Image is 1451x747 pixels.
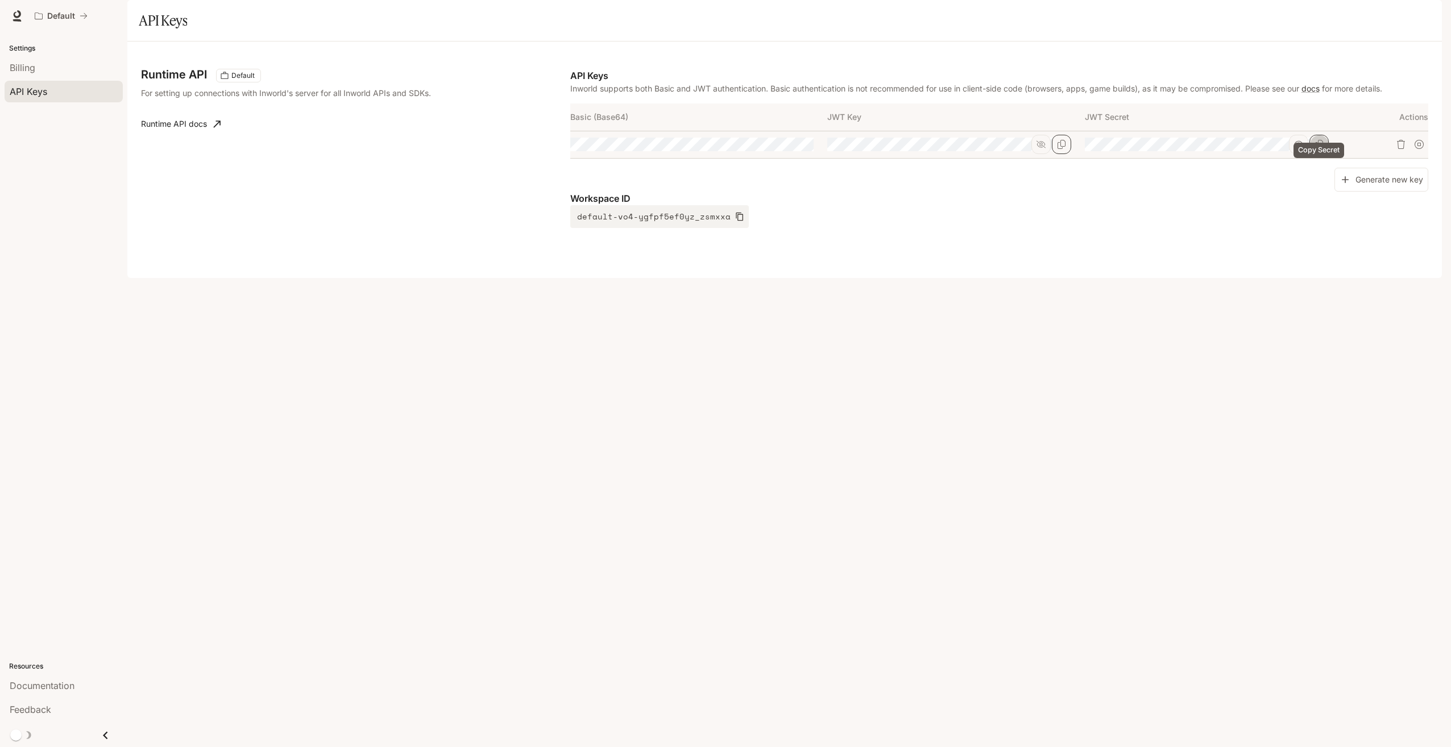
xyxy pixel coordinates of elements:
th: JWT Key [827,103,1085,131]
th: Basic (Base64) [570,103,828,131]
button: Copy Key [1052,135,1071,154]
button: Delete API key [1392,135,1410,153]
button: Copy Secret [1309,135,1329,154]
button: default-vo4-ygfpf5ef0yz_zsmxxa [570,205,749,228]
span: Default [227,70,259,81]
h3: Runtime API [141,69,207,80]
th: JWT Secret [1085,103,1342,131]
a: docs [1301,84,1320,93]
p: Inworld supports both Basic and JWT authentication. Basic authentication is not recommended for u... [570,82,1428,94]
a: Runtime API docs [136,113,225,135]
button: Suspend API key [1410,135,1428,153]
th: Actions [1342,103,1428,131]
h1: API Keys [139,9,187,32]
p: Default [47,11,75,21]
p: For setting up connections with Inworld's server for all Inworld APIs and SDKs. [141,87,456,99]
button: All workspaces [30,5,93,27]
p: API Keys [570,69,1428,82]
button: Generate new key [1334,168,1428,192]
p: Workspace ID [570,192,1428,205]
div: These keys will apply to your current workspace only [216,69,261,82]
div: Copy Secret [1294,143,1344,158]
